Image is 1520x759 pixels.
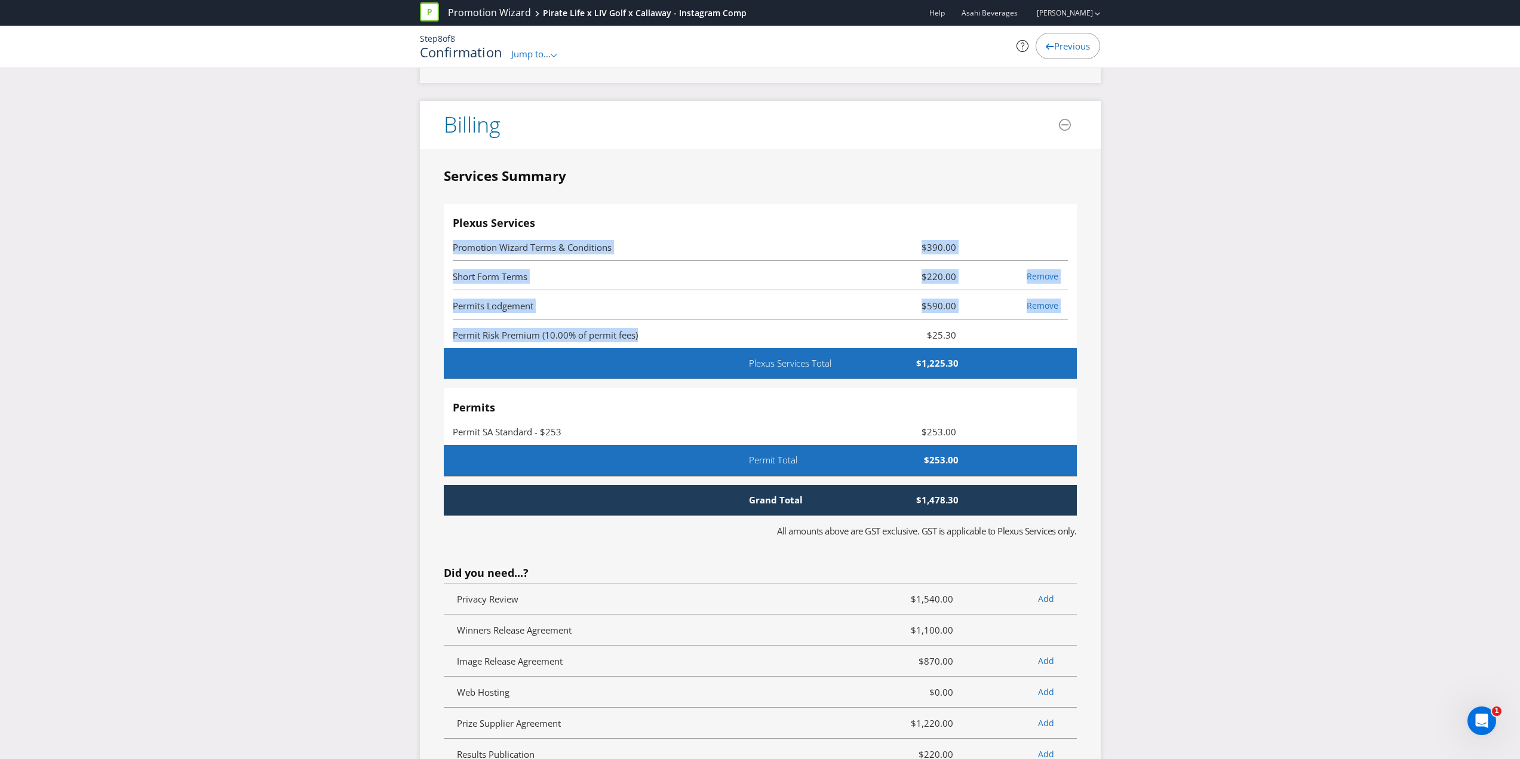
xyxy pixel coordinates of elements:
a: [PERSON_NAME] [1025,8,1093,18]
span: Promotion Wizard Terms & Conditions [453,241,612,253]
span: $590.00 [862,299,965,313]
span: $390.00 [862,240,965,254]
h3: Billing [444,113,500,137]
legend: Services Summary [444,167,566,186]
span: Previous [1054,40,1090,52]
span: $220.00 [862,269,965,284]
span: $1,220.00 [861,716,962,730]
span: 8 [438,33,443,44]
span: Asahi Beverages [962,8,1018,18]
span: $1,478.30 [831,494,968,506]
span: $0.00 [861,685,962,699]
span: 1 [1492,706,1501,716]
span: of [443,33,450,44]
h4: Did you need...? [444,567,1077,579]
a: Add [1038,593,1054,604]
h4: Plexus Services [453,217,1068,229]
span: Web Hosting [457,686,509,698]
span: Privacy Review [457,593,518,605]
a: Promotion Wizard [448,6,531,20]
iframe: Intercom live chat [1467,706,1496,735]
span: $25.30 [862,328,965,342]
span: Permit Risk Premium (10.00% of permit fees) [453,329,638,341]
span: Permits Lodgement [453,300,533,312]
span: Permit SA Standard - $253 [453,426,561,438]
span: $1,100.00 [861,623,962,637]
span: $253.00 [862,425,965,439]
a: Remove [1027,271,1058,282]
div: Pirate Life x LIV Golf x Callaway - Instagram Comp [543,7,747,19]
span: $1,225.30 [877,357,968,370]
span: 8 [450,33,455,44]
a: Help [929,8,945,18]
h1: Confirmation [420,45,503,59]
span: All amounts above are GST exclusive. GST is applicable to Plexus Services only. [777,525,1077,537]
span: Jump to... [511,48,551,60]
a: Add [1038,717,1054,729]
span: Winners Release Agreement [457,624,572,636]
span: $253.00 [831,454,968,466]
a: Add [1038,655,1054,666]
span: Image Release Agreement [457,655,563,667]
span: Permit Total [740,454,831,466]
span: Plexus Services Total [740,357,877,370]
a: Add [1038,686,1054,697]
h4: Permits [453,402,1068,414]
span: Step [420,33,438,44]
span: Short Form Terms [453,271,527,282]
span: Grand Total [740,494,831,506]
span: $870.00 [861,654,962,668]
a: Remove [1027,300,1058,311]
span: $1,540.00 [861,592,962,606]
span: Prize Supplier Agreement [457,717,561,729]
